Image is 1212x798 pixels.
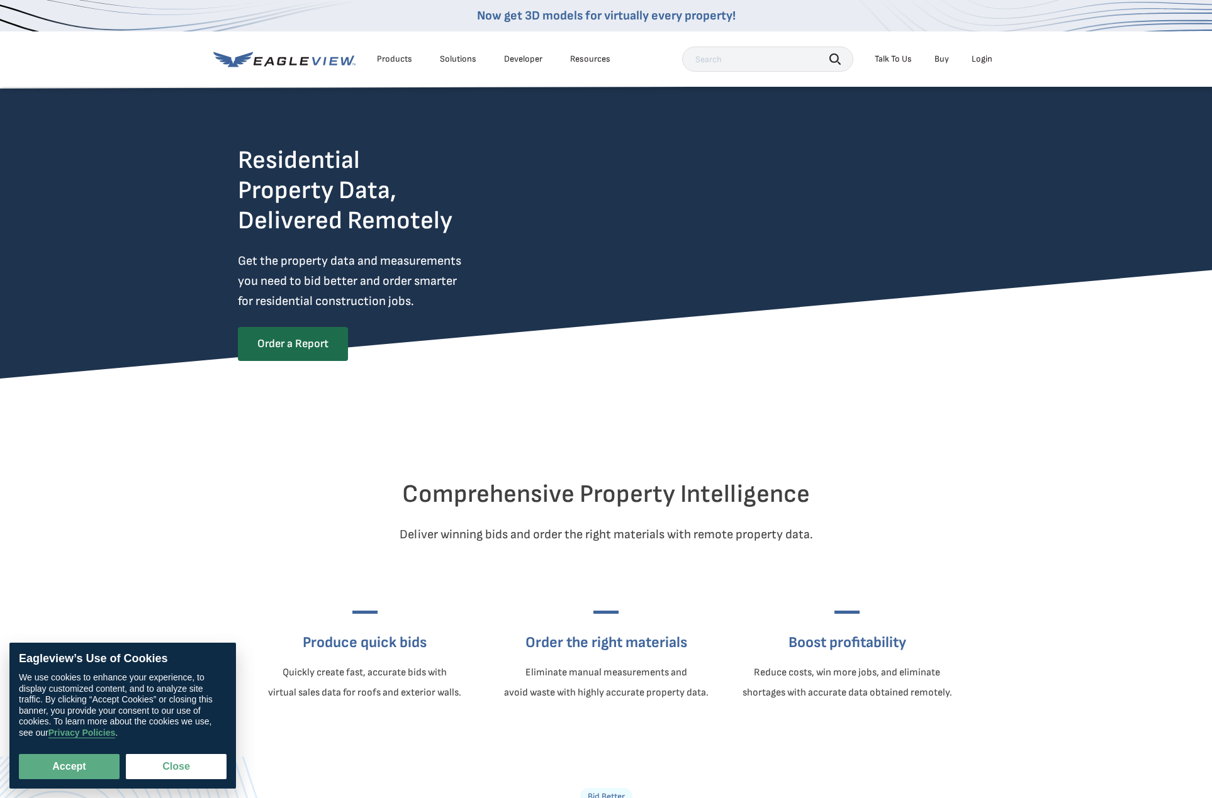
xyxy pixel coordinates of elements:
[238,327,348,361] a: Order a Report
[377,53,412,65] div: Products
[743,633,952,653] h3: Boost profitability
[238,479,974,509] h2: Comprehensive Property Intelligence
[238,251,513,311] p: Get the property data and measurements you need to bid better and order smarter for residential c...
[238,145,452,236] h2: Residential Property Data, Delivered Remotely
[440,53,476,65] div: Solutions
[504,633,709,653] h3: Order the right materials
[682,47,853,72] input: Search
[972,53,992,65] div: Login
[238,524,974,545] p: Deliver winning bids and order the right materials with remote property data.
[126,754,227,779] button: Close
[268,633,461,653] h3: Produce quick bids
[19,652,227,666] div: Eagleview’s Use of Cookies
[570,53,610,65] div: Resources
[504,53,542,65] a: Developer
[743,663,952,703] p: Reduce costs, win more jobs, and eliminate shortages with accurate data obtained remotely.
[19,672,227,738] div: We use cookies to enhance your experience, to display customized content, and to analyze site tra...
[19,754,120,779] button: Accept
[934,53,949,65] a: Buy
[268,663,461,703] p: Quickly create fast, accurate bids with virtual sales data for roofs and exterior walls.
[504,663,709,703] p: Eliminate manual measurements and avoid waste with highly accurate property data.
[477,8,736,23] a: Now get 3D models for virtually every property!
[48,728,116,738] a: Privacy Policies
[875,53,912,65] div: Talk To Us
